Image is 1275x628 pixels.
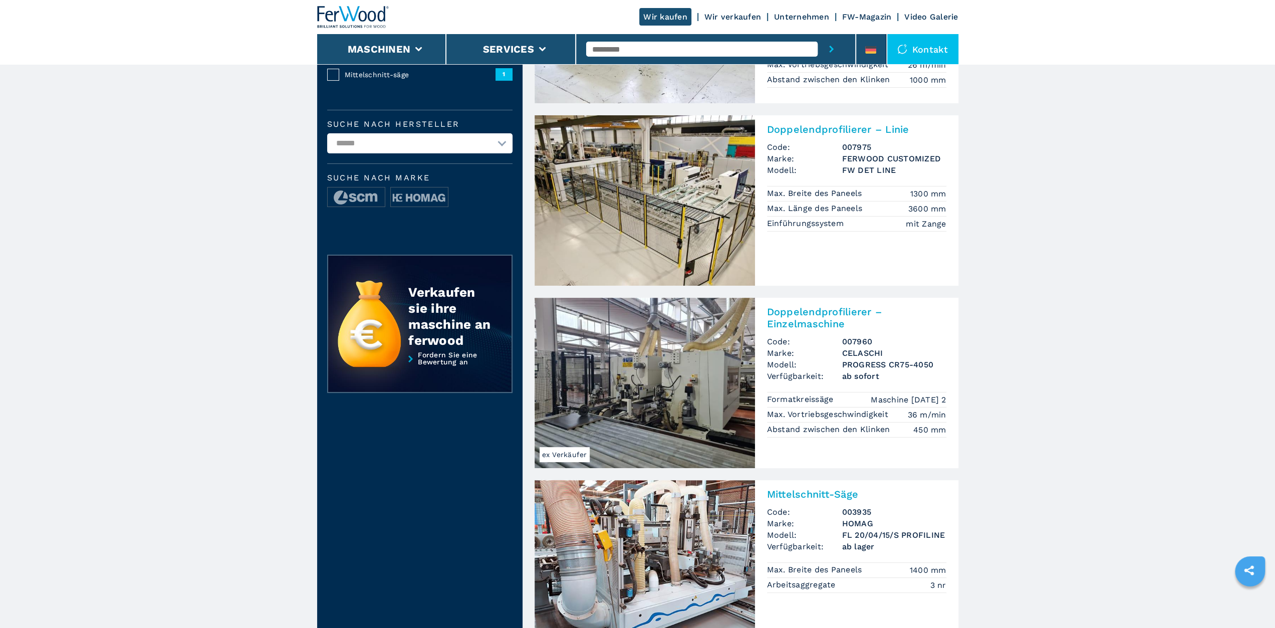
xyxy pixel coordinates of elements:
span: ex Verkäufer [540,447,590,462]
span: Code: [767,336,842,347]
span: Suche nach Marke [327,174,513,182]
span: Marke: [767,518,842,529]
span: 1 [495,68,513,80]
h3: 007975 [842,141,946,153]
a: Doppelendprofilierer – Linie FERWOOD CUSTOMIZED FW DET LINEDoppelendprofilierer – LinieCode:00797... [535,115,958,286]
span: Mittelschnitt-säge [345,70,495,80]
img: Kontakt [897,44,907,54]
em: 1000 mm [910,74,946,86]
a: Fordern Sie eine Bewertung an [327,351,513,393]
span: Verfügbarkeit: [767,370,842,382]
span: Marke: [767,347,842,359]
img: image [391,187,448,207]
p: Arbeitsaggregate [767,579,838,590]
p: Max. Vortriebsgeschwindigkeit [767,59,891,70]
p: Einführungssystem [767,218,847,229]
em: 26 m/min [908,59,946,71]
p: Max. Breite des Paneels [767,188,865,199]
span: ab sofort [842,370,946,382]
em: 450 mm [913,424,946,436]
span: Modell: [767,529,842,541]
img: Ferwood [317,6,389,28]
a: Wir kaufen [639,8,691,26]
h3: FW DET LINE [842,164,946,176]
a: Unternehmen [774,12,829,22]
span: Verfügbarkeit: [767,541,842,552]
p: Max. Breite des Paneels [767,564,865,575]
h2: Doppelendprofilierer – Einzelmaschine [767,306,946,330]
h3: FERWOOD CUSTOMIZED [842,153,946,164]
a: sharethis [1236,558,1261,583]
em: 3600 mm [908,203,946,215]
button: submit-button [818,34,845,64]
h2: Doppelendprofilierer – Linie [767,123,946,135]
p: Max. Vortriebsgeschwindigkeit [767,409,891,420]
a: Wir verkaufen [704,12,761,22]
span: ab lager [842,541,946,552]
img: Doppelendprofilierer – Linie FERWOOD CUSTOMIZED FW DET LINE [535,115,755,286]
p: Abstand zwischen den Klinken [767,424,893,435]
span: Modell: [767,359,842,370]
em: 1400 mm [910,564,946,576]
h3: CELASCHI [842,347,946,359]
div: Kontakt [887,34,958,64]
img: Doppelendprofilierer – Einzelmaschine CELASCHI PROGRESS CR75-4050 [535,298,755,468]
h3: HOMAG [842,518,946,529]
p: Abstand zwischen den Klinken [767,74,893,85]
em: 3 nr [930,579,946,591]
img: image [328,187,385,207]
iframe: Chat [1232,583,1267,620]
em: 1300 mm [910,188,946,199]
span: Modell: [767,164,842,176]
h3: PROGRESS CR75-4050 [842,359,946,370]
span: Code: [767,506,842,518]
p: Formatkreissäge [767,394,836,405]
h3: FL 20/04/15/S PROFILINE [842,529,946,541]
a: Video Galerie [904,12,958,22]
div: Verkaufen sie ihre maschine an ferwood [408,284,491,348]
em: mit Zange [906,218,946,230]
h3: 007960 [842,336,946,347]
button: Maschinen [348,43,410,55]
button: Services [483,43,534,55]
em: 36 m/min [908,409,946,421]
span: Code: [767,141,842,153]
a: FW-Magazin [842,12,892,22]
h3: 003935 [842,506,946,518]
label: Suche nach Hersteller [327,120,513,128]
h2: Mittelschnitt-Säge [767,488,946,500]
p: Max. Länge des Paneels [767,203,865,214]
span: Marke: [767,153,842,164]
em: Maschine [DATE] 2 [871,394,946,405]
a: Doppelendprofilierer – Einzelmaschine CELASCHI PROGRESS CR75-4050ex VerkäuferDoppelendprofilierer... [535,298,958,468]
